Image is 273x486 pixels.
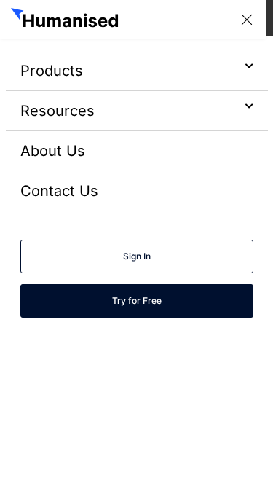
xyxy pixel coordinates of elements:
a: Resources [20,102,95,119]
a: Try for Free [20,284,253,318]
a: Sign In [20,240,253,273]
a: Products [20,62,83,79]
img: GetHumanised Logo [11,8,122,31]
a: Contact Us [20,182,98,200]
a: About Us [20,142,85,160]
span: Sign In [39,249,235,264]
span: Try for Free [39,294,235,308]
